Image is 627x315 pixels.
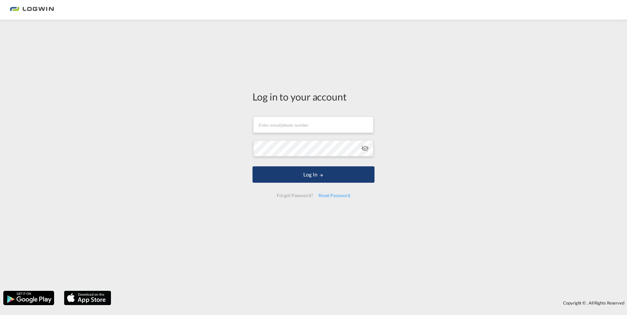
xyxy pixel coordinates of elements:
div: Reset Password [316,190,353,201]
img: google.png [3,290,55,306]
div: Log in to your account [253,90,374,103]
md-icon: icon-eye-off [361,144,369,152]
button: LOGIN [253,166,374,183]
input: Enter email/phone number [253,117,374,133]
div: Copyright © . All Rights Reserved [114,297,627,308]
img: apple.png [63,290,112,306]
div: Forgot Password? [274,190,315,201]
img: bc73a0e0d8c111efacd525e4c8ad7d32.png [10,3,54,17]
